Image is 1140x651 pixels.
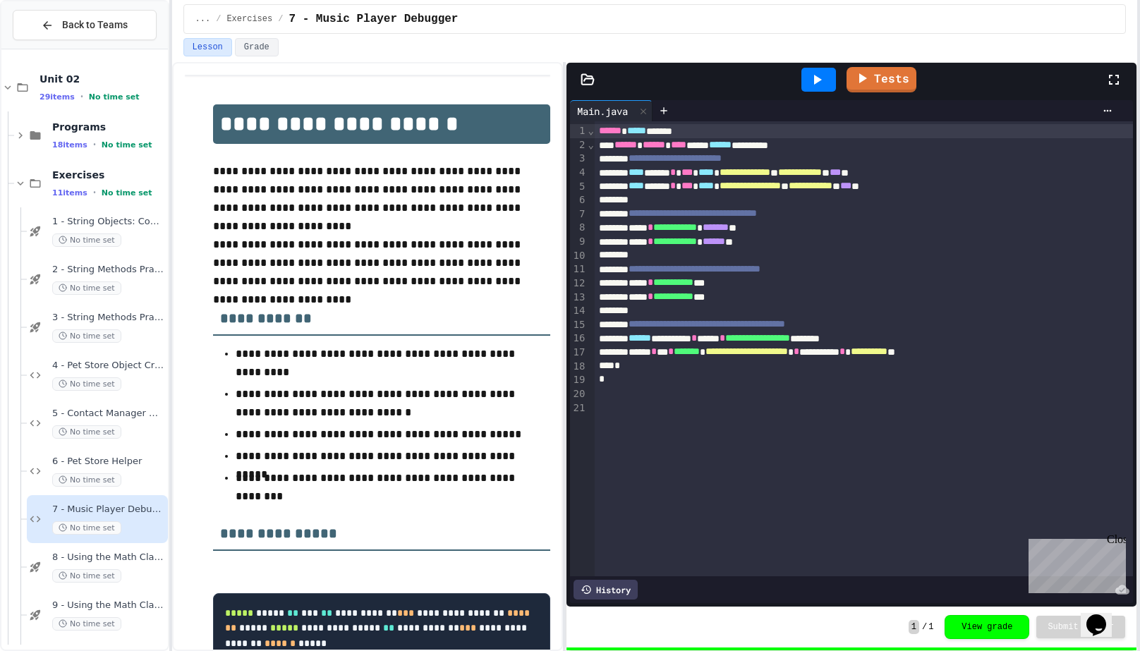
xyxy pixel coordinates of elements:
[570,387,588,401] div: 20
[93,139,96,150] span: •
[40,92,75,102] span: 29 items
[570,104,635,118] div: Main.java
[52,617,121,631] span: No time set
[226,13,272,25] span: Exercises
[587,125,594,136] span: Fold line
[93,187,96,198] span: •
[278,13,283,25] span: /
[847,67,916,92] a: Tests
[52,312,165,324] span: 3 - String Methods Practice II
[52,281,121,295] span: No time set
[570,166,588,180] div: 4
[1036,616,1125,638] button: Submit Answer
[570,291,588,305] div: 13
[80,91,83,102] span: •
[570,138,588,152] div: 2
[52,233,121,247] span: No time set
[235,38,279,56] button: Grade
[52,140,87,150] span: 18 items
[570,235,588,249] div: 9
[289,11,458,28] span: 7 - Music Player Debugger
[40,73,165,85] span: Unit 02
[570,360,588,374] div: 18
[922,621,927,633] span: /
[52,456,165,468] span: 6 - Pet Store Helper
[570,180,588,194] div: 5
[570,100,653,121] div: Main.java
[52,552,165,564] span: 8 - Using the Math Class I
[1023,533,1126,593] iframe: chat widget
[570,262,588,276] div: 11
[52,600,165,612] span: 9 - Using the Math Class II
[574,580,638,600] div: History
[89,92,140,102] span: No time set
[52,264,165,276] span: 2 - String Methods Practice I
[1081,595,1126,637] iframe: chat widget
[570,304,588,318] div: 14
[1048,621,1114,633] span: Submit Answer
[52,377,121,391] span: No time set
[52,216,165,228] span: 1 - String Objects: Concatenation, Literals, and More
[183,38,232,56] button: Lesson
[570,193,588,207] div: 6
[52,169,165,181] span: Exercises
[928,621,933,633] span: 1
[945,615,1029,639] button: View grade
[909,620,919,634] span: 1
[52,329,121,343] span: No time set
[570,249,588,263] div: 10
[570,152,588,166] div: 3
[52,360,165,372] span: 4 - Pet Store Object Creator
[570,207,588,221] div: 7
[570,401,588,415] div: 21
[52,569,121,583] span: No time set
[52,473,121,487] span: No time set
[570,318,588,332] div: 15
[570,373,588,387] div: 19
[52,521,121,535] span: No time set
[570,346,588,360] div: 17
[587,139,594,150] span: Fold line
[52,408,165,420] span: 5 - Contact Manager Debug
[570,331,588,346] div: 16
[62,18,128,32] span: Back to Teams
[13,10,157,40] button: Back to Teams
[52,121,165,133] span: Programs
[195,13,211,25] span: ...
[102,188,152,197] span: No time set
[102,140,152,150] span: No time set
[570,124,588,138] div: 1
[570,276,588,291] div: 12
[52,425,121,439] span: No time set
[52,188,87,197] span: 11 items
[6,6,97,90] div: Chat with us now!Close
[216,13,221,25] span: /
[570,221,588,235] div: 8
[52,504,165,516] span: 7 - Music Player Debugger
